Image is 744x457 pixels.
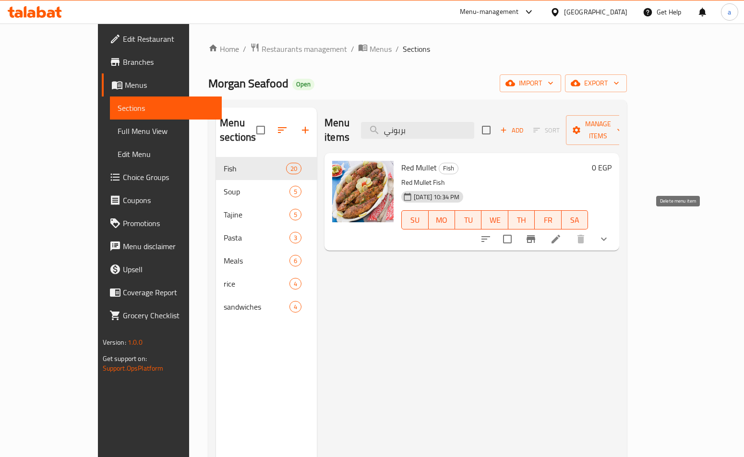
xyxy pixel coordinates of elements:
[499,125,525,136] span: Add
[564,7,627,17] div: [GEOGRAPHIC_DATA]
[332,161,394,222] img: Red Mullet
[123,56,215,68] span: Branches
[573,77,619,89] span: export
[224,163,286,174] span: Fish
[118,102,215,114] span: Sections
[224,255,289,266] span: Meals
[123,33,215,45] span: Edit Restaurant
[224,278,289,289] span: rice
[110,143,222,166] a: Edit Menu
[519,228,542,251] button: Branch-specific-item
[289,232,301,243] div: items
[208,72,288,94] span: Morgan Seafood
[565,213,584,227] span: SA
[123,194,215,206] span: Coupons
[224,186,289,197] span: Soup
[406,213,424,227] span: SU
[216,153,317,322] nav: Menu sections
[118,125,215,137] span: Full Menu View
[290,233,301,242] span: 3
[102,212,222,235] a: Promotions
[497,229,517,249] span: Select to update
[535,210,561,229] button: FR
[216,249,317,272] div: Meals6
[289,301,301,313] div: items
[592,228,615,251] button: show more
[250,43,347,55] a: Restaurants management
[102,189,222,212] a: Coupons
[566,115,630,145] button: Manage items
[243,43,246,55] li: /
[728,7,731,17] span: a
[102,73,222,96] a: Menus
[358,43,392,55] a: Menus
[460,6,519,18] div: Menu-management
[102,27,222,50] a: Edit Restaurant
[123,310,215,321] span: Grocery Checklist
[500,74,561,92] button: import
[123,241,215,252] span: Menu disclaimer
[118,148,215,160] span: Edit Menu
[224,209,289,220] span: Tajine
[569,228,592,251] button: delete
[102,50,222,73] a: Branches
[508,210,535,229] button: TH
[496,123,527,138] span: Add item
[125,79,215,91] span: Menus
[512,213,531,227] span: TH
[459,213,478,227] span: TU
[224,232,289,243] span: Pasta
[474,228,497,251] button: sort-choices
[485,213,504,227] span: WE
[123,217,215,229] span: Promotions
[476,120,496,140] span: Select section
[290,279,301,289] span: 4
[539,213,557,227] span: FR
[290,256,301,265] span: 6
[289,255,301,266] div: items
[216,203,317,226] div: Tajine5
[103,362,164,374] a: Support.OpsPlatform
[110,120,222,143] a: Full Menu View
[289,209,301,220] div: items
[271,119,294,142] span: Sort sections
[290,302,301,312] span: 4
[598,233,610,245] svg: Show Choices
[351,43,354,55] li: /
[429,210,455,229] button: MO
[290,187,301,196] span: 5
[401,210,428,229] button: SU
[123,264,215,275] span: Upsell
[102,166,222,189] a: Choice Groups
[370,43,392,55] span: Menus
[251,120,271,140] span: Select all sections
[410,192,463,202] span: [DATE] 10:34 PM
[432,213,451,227] span: MO
[550,233,562,245] a: Edit menu item
[496,123,527,138] button: Add
[439,163,458,174] span: Fish
[102,258,222,281] a: Upsell
[110,96,222,120] a: Sections
[216,180,317,203] div: Soup5
[208,43,627,55] nav: breadcrumb
[481,210,508,229] button: WE
[324,116,349,144] h2: Menu items
[102,304,222,327] a: Grocery Checklist
[102,235,222,258] a: Menu disclaimer
[103,352,147,365] span: Get support on:
[216,295,317,318] div: sandwiches4
[224,301,289,313] div: sandwiches
[562,210,588,229] button: SA
[455,210,481,229] button: TU
[574,118,623,142] span: Manage items
[220,116,256,144] h2: Menu sections
[527,123,566,138] span: Select section first
[592,161,612,174] h6: 0 EGP
[401,177,588,189] p: Red Mullet Fish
